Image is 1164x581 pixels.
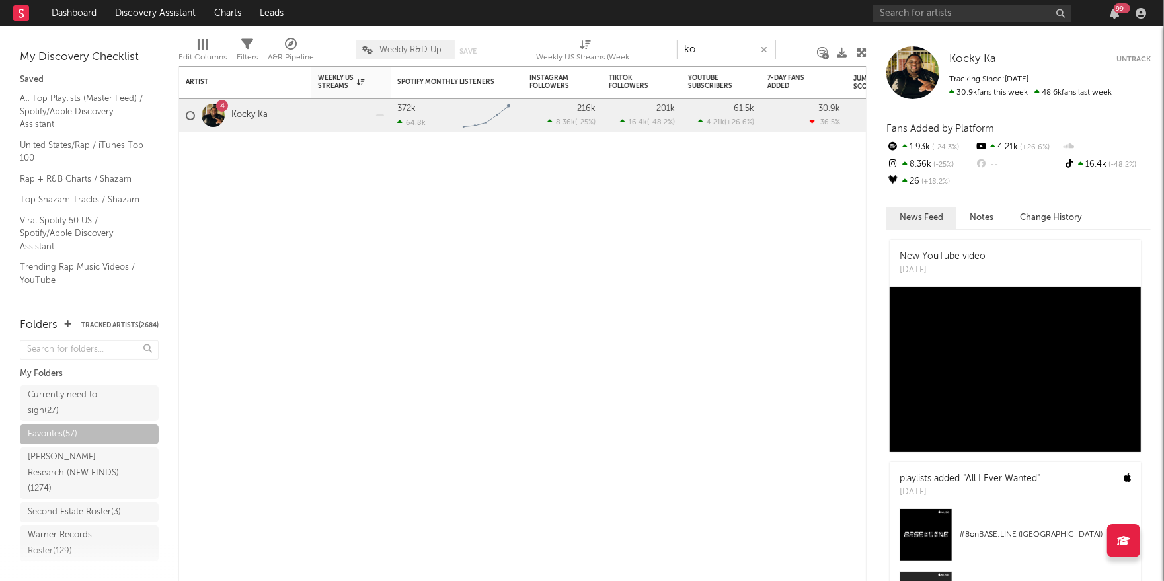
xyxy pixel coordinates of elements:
[20,424,159,444] a: Favorites(57)
[656,104,675,113] div: 201k
[237,50,258,65] div: Filters
[900,486,1040,499] div: [DATE]
[20,385,159,421] a: Currently need to sign(27)
[318,74,354,90] span: Weekly US Streams
[28,527,121,559] div: Warner Records Roster ( 129 )
[397,78,496,86] div: Spotify Monthly Listeners
[974,156,1062,173] div: --
[20,213,145,254] a: Viral Spotify 50 US / Spotify/Apple Discovery Assistant
[886,207,956,229] button: News Feed
[28,426,77,442] div: Favorites ( 57 )
[919,178,950,186] span: +18.2 %
[20,447,159,499] a: [PERSON_NAME] Research (NEW FINDS)(1274)
[20,72,159,88] div: Saved
[726,119,752,126] span: +26.6 %
[379,46,448,54] span: Weekly R&D Updates
[237,33,258,71] div: Filters
[900,472,1040,486] div: playlists added
[873,5,1071,22] input: Search for artists
[620,118,675,126] div: ( )
[457,99,516,132] svg: Chart title
[81,322,159,329] button: Tracked Artists(2684)
[459,48,477,55] button: Save
[810,118,840,126] div: -36.5 %
[1018,144,1050,151] span: +26.6 %
[890,508,1141,571] a: #8onBASE:LINE ([GEOGRAPHIC_DATA])
[231,110,268,121] a: Kocky Ka
[649,119,673,126] span: -48.2 %
[577,104,596,113] div: 216k
[956,207,1007,229] button: Notes
[20,366,159,382] div: My Folders
[397,104,416,113] div: 372k
[930,144,959,151] span: -24.3 %
[949,53,996,66] a: Kocky Ka
[959,527,1131,543] div: # 8 on BASE:LINE ([GEOGRAPHIC_DATA])
[536,50,635,65] div: Weekly US Streams (Weekly US Streams)
[698,118,754,126] div: ( )
[949,54,996,65] span: Kocky Ka
[609,74,655,90] div: TikTok Followers
[853,75,886,91] div: Jump Score
[20,502,159,522] a: Second Estate Roster(3)
[853,108,906,124] div: 96.6
[931,161,954,169] span: -25 %
[556,119,575,126] span: 8.36k
[20,317,58,333] div: Folders
[178,50,227,65] div: Edit Columns
[536,33,635,71] div: Weekly US Streams (Weekly US Streams)
[178,33,227,71] div: Edit Columns
[1114,3,1130,13] div: 99 +
[1107,161,1137,169] span: -48.2 %
[529,74,576,90] div: Instagram Followers
[767,74,820,90] span: 7-Day Fans Added
[1063,156,1151,173] div: 16.4k
[688,74,734,90] div: YouTube Subscribers
[20,172,145,186] a: Rap + R&B Charts / Shazam
[677,40,776,59] input: Search...
[963,474,1040,483] a: "All I Ever Wanted"
[20,260,145,287] a: Trending Rap Music Videos / YouTube
[28,387,121,419] div: Currently need to sign ( 27 )
[20,340,159,360] input: Search for folders...
[886,156,974,173] div: 8.36k
[949,89,1112,97] span: 48.6k fans last week
[818,104,840,113] div: 30.9k
[20,91,145,132] a: All Top Playlists (Master Feed) / Spotify/Apple Discovery Assistant
[1007,207,1095,229] button: Change History
[28,449,121,497] div: [PERSON_NAME] Research (NEW FINDS) ( 1274 )
[397,118,426,127] div: 64.8k
[900,250,986,264] div: New YouTube video
[886,124,994,134] span: Fans Added by Platform
[268,50,314,65] div: A&R Pipeline
[20,138,145,165] a: United States/Rap / iTunes Top 100
[547,118,596,126] div: ( )
[577,119,594,126] span: -25 %
[734,104,754,113] div: 61.5k
[28,504,121,520] div: Second Estate Roster ( 3 )
[949,89,1028,97] span: 30.9k fans this week
[886,173,974,190] div: 26
[900,264,986,277] div: [DATE]
[949,75,1028,83] span: Tracking Since: [DATE]
[886,139,974,156] div: 1.93k
[707,119,724,126] span: 4.21k
[974,139,1062,156] div: 4.21k
[629,119,647,126] span: 16.4k
[268,33,314,71] div: A&R Pipeline
[20,525,159,561] a: Warner Records Roster(129)
[20,50,159,65] div: My Discovery Checklist
[1063,139,1151,156] div: --
[1116,53,1151,66] button: Untrack
[1110,8,1119,19] button: 99+
[20,192,145,207] a: Top Shazam Tracks / Shazam
[186,78,285,86] div: Artist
